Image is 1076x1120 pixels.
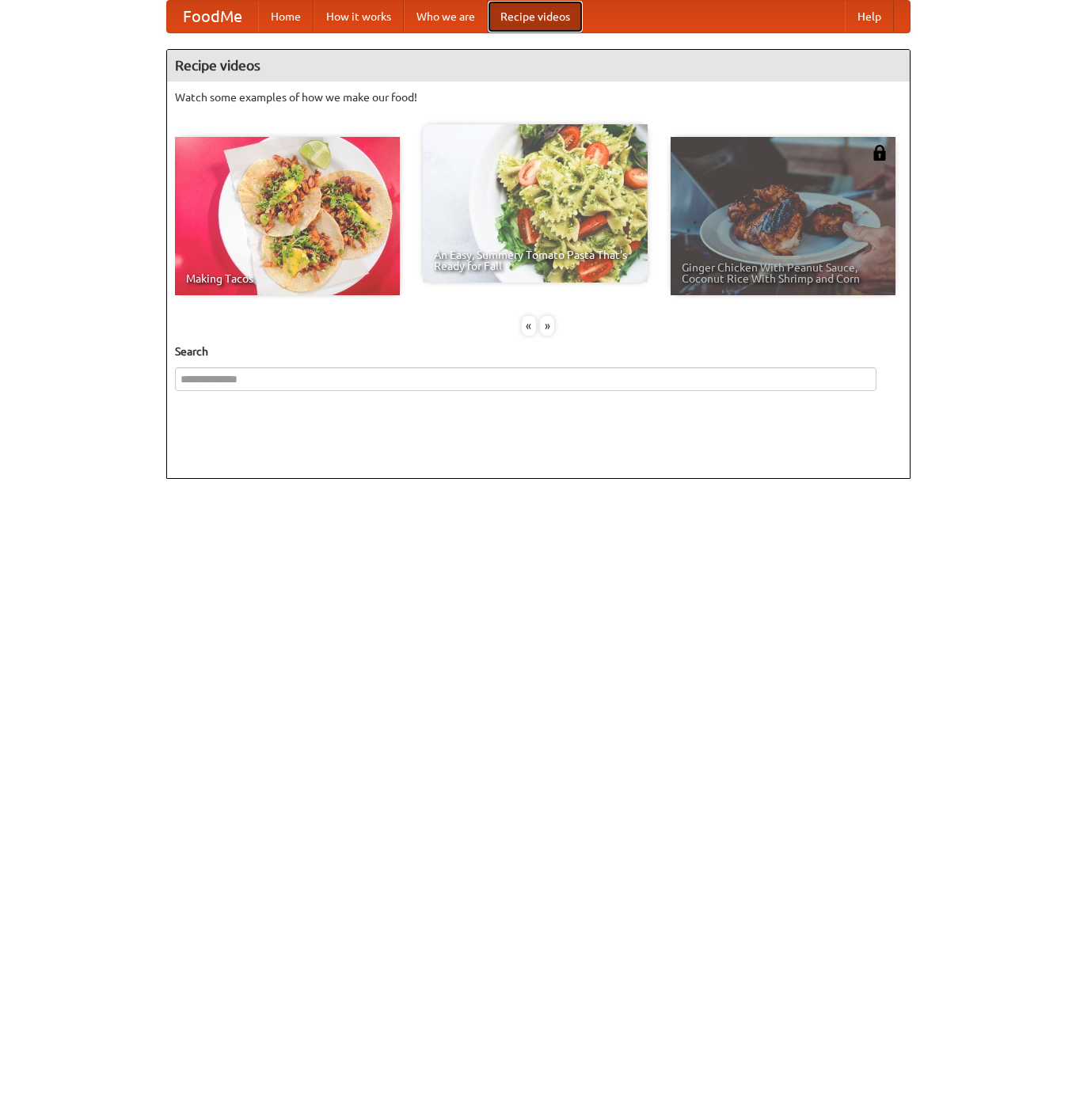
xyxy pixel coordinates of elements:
h5: Search [175,344,902,359]
span: Making Tacos [186,273,389,284]
a: Recipe videos [488,1,583,32]
a: FoodMe [167,1,258,32]
a: Help [845,1,894,32]
p: Watch some examples of how we make our food! [175,89,902,105]
a: Making Tacos [175,137,400,295]
a: Who we are [404,1,488,32]
div: » [540,316,554,336]
a: An Easy, Summery Tomato Pasta That's Ready for Fall [423,124,648,283]
img: 483408.png [872,145,888,161]
a: Home [258,1,314,32]
h4: Recipe videos [167,50,910,82]
a: How it works [314,1,404,32]
span: An Easy, Summery Tomato Pasta That's Ready for Fall [434,249,637,271]
div: « [522,316,536,336]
